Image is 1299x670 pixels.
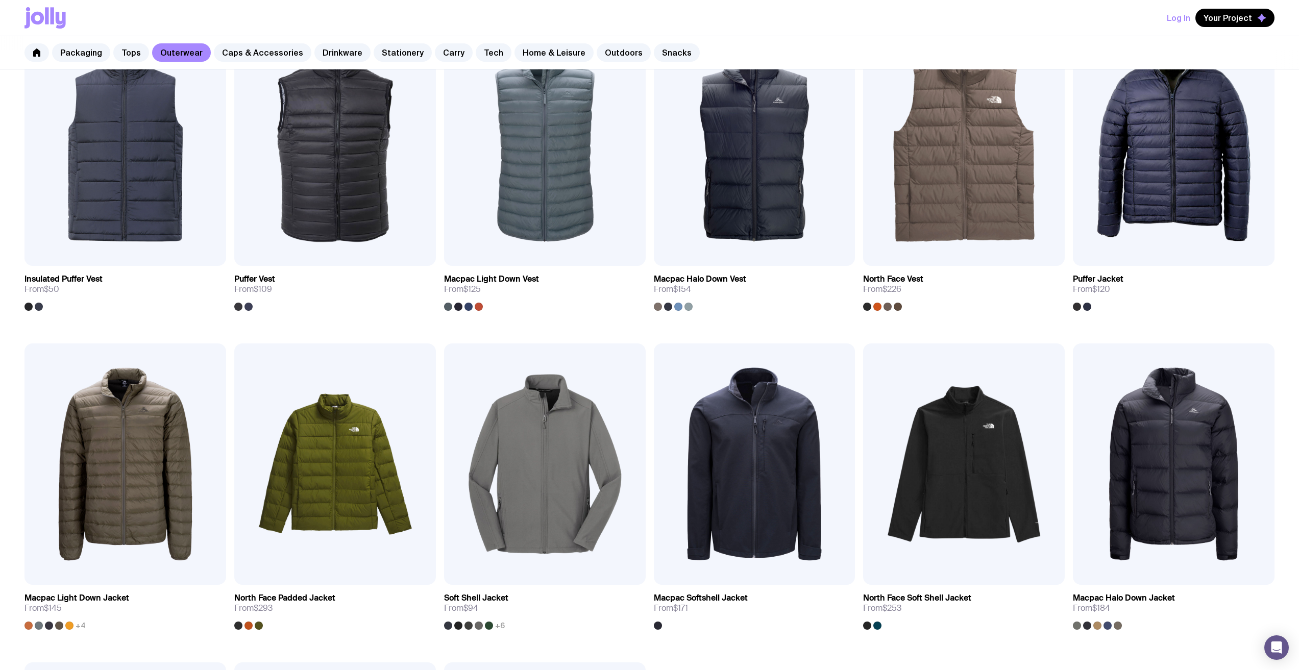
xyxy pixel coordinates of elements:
[444,266,646,311] a: Macpac Light Down VestFrom$125
[435,43,473,62] a: Carry
[1073,585,1275,630] a: Macpac Halo Down JacketFrom$184
[24,284,59,294] span: From
[234,593,335,603] h3: North Face Padded Jacket
[52,43,110,62] a: Packaging
[444,603,478,613] span: From
[654,274,746,284] h3: Macpac Halo Down Vest
[1073,593,1175,603] h3: Macpac Halo Down Jacket
[654,284,691,294] span: From
[234,603,273,613] span: From
[444,585,646,630] a: Soft Shell JacketFrom$94+6
[24,603,62,613] span: From
[514,43,594,62] a: Home & Leisure
[863,284,901,294] span: From
[254,284,272,294] span: $109
[234,274,275,284] h3: Puffer Vest
[463,603,478,613] span: $94
[1073,284,1110,294] span: From
[314,43,371,62] a: Drinkware
[444,274,539,284] h3: Macpac Light Down Vest
[444,593,508,603] h3: Soft Shell Jacket
[234,585,436,630] a: North Face Padded JacketFrom$293
[883,603,901,613] span: $253
[463,284,481,294] span: $125
[152,43,211,62] a: Outerwear
[654,266,855,311] a: Macpac Halo Down VestFrom$154
[1195,9,1275,27] button: Your Project
[654,593,748,603] h3: Macpac Softshell Jacket
[654,585,855,630] a: Macpac Softshell JacketFrom$171
[654,43,700,62] a: Snacks
[863,274,923,284] h3: North Face Vest
[444,284,481,294] span: From
[44,603,62,613] span: $145
[654,603,688,613] span: From
[374,43,432,62] a: Stationery
[1073,274,1123,284] h3: Puffer Jacket
[495,622,505,630] span: +6
[234,266,436,311] a: Puffer VestFrom$109
[24,585,226,630] a: Macpac Light Down JacketFrom$145+4
[597,43,651,62] a: Outdoors
[1073,266,1275,311] a: Puffer JacketFrom$120
[76,622,86,630] span: +4
[24,593,129,603] h3: Macpac Light Down Jacket
[254,603,273,613] span: $293
[113,43,149,62] a: Tops
[863,603,901,613] span: From
[673,603,688,613] span: $171
[1264,635,1289,660] div: Open Intercom Messenger
[673,284,691,294] span: $154
[234,284,272,294] span: From
[1204,13,1252,23] span: Your Project
[24,274,103,284] h3: Insulated Puffer Vest
[1073,603,1110,613] span: From
[863,593,971,603] h3: North Face Soft Shell Jacket
[476,43,511,62] a: Tech
[863,266,1065,311] a: North Face VestFrom$226
[1092,603,1110,613] span: $184
[24,266,226,311] a: Insulated Puffer VestFrom$50
[863,585,1065,630] a: North Face Soft Shell JacketFrom$253
[1167,9,1190,27] button: Log In
[1092,284,1110,294] span: $120
[214,43,311,62] a: Caps & Accessories
[44,284,59,294] span: $50
[883,284,901,294] span: $226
